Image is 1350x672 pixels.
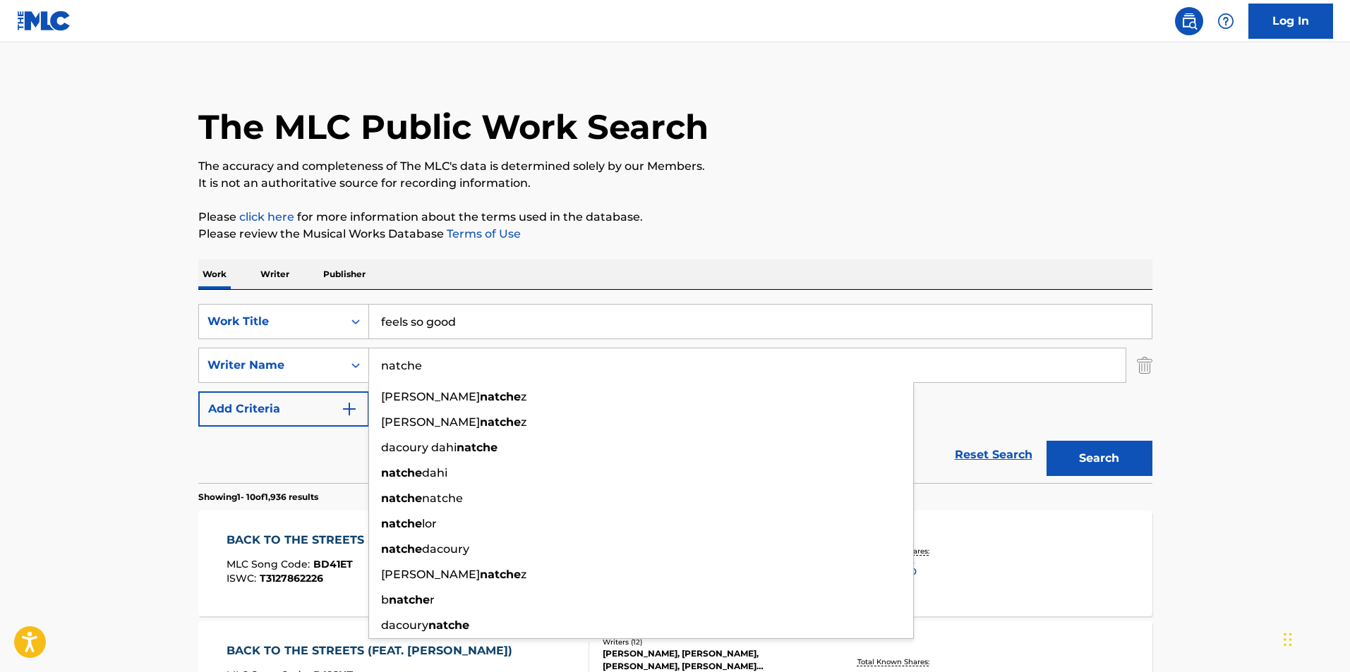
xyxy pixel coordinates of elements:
[521,568,526,581] span: z
[198,259,231,289] p: Work
[389,593,430,606] strong: natche
[381,568,480,581] span: [PERSON_NAME]
[1181,13,1198,30] img: search
[381,517,422,530] strong: natche
[381,593,389,606] span: b
[198,391,369,427] button: Add Criteria
[603,637,816,647] div: Writers ( 12 )
[198,226,1152,243] p: Please review the Musical Works Database
[457,441,498,454] strong: natche
[480,568,521,581] strong: natche
[198,511,1152,616] a: BACK TO THE STREETSMLC Song Code:BD41ETISWC:T3127862226Writers (1)[PERSON_NAME]Recording Artists ...
[381,491,422,505] strong: natche
[1212,7,1240,35] div: Help
[1279,604,1350,672] iframe: Chat Widget
[227,572,260,585] span: ISWC :
[207,357,335,374] div: Writer Name
[1137,348,1152,383] img: Delete Criterion
[948,439,1039,470] a: Reset Search
[227,642,519,659] div: BACK TO THE STREETS (FEAT. [PERSON_NAME])
[1047,441,1152,476] button: Search
[260,572,323,585] span: T3127862226
[198,491,318,503] p: Showing 1 - 10 of 1,936 results
[17,11,71,31] img: MLC Logo
[1284,618,1292,661] div: Drag
[480,390,521,403] strong: natche
[207,313,335,330] div: Work Title
[430,593,435,606] span: r
[227,532,371,549] div: BACK TO THE STREETS
[256,259,294,289] p: Writer
[422,491,463,505] span: natche
[521,415,526,429] span: z
[313,558,353,570] span: BD41ET
[341,401,358,417] img: 9d2ae6d4665cec9f34b9.svg
[1248,4,1333,39] a: Log In
[198,175,1152,192] p: It is not an authoritative source for recording information.
[381,390,480,403] span: [PERSON_NAME]
[428,618,469,632] strong: natche
[1175,7,1203,35] a: Public Search
[198,106,709,148] h1: The MLC Public Work Search
[521,390,526,403] span: z
[381,618,428,632] span: dacoury
[381,466,422,479] strong: natche
[198,158,1152,175] p: The accuracy and completeness of The MLC's data is determined solely by our Members.
[227,558,313,570] span: MLC Song Code :
[857,656,933,667] p: Total Known Shares:
[198,304,1152,483] form: Search Form
[319,259,370,289] p: Publisher
[381,542,422,556] strong: natche
[198,209,1152,226] p: Please for more information about the terms used in the database.
[381,441,457,454] span: dacoury dahi
[480,415,521,429] strong: natche
[381,415,480,429] span: [PERSON_NAME]
[422,517,437,530] span: lor
[239,210,294,224] a: click here
[1217,13,1234,30] img: help
[422,466,447,479] span: dahi
[422,542,469,556] span: dacoury
[444,227,521,240] a: Terms of Use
